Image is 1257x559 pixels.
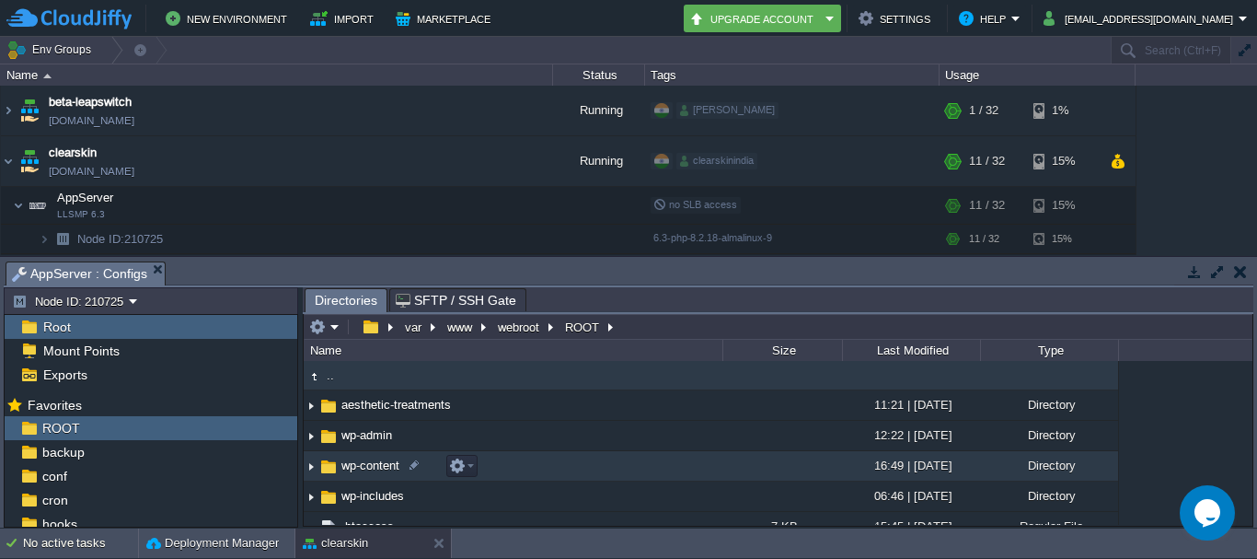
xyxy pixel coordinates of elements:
[724,340,842,361] div: Size
[49,162,134,181] a: [DOMAIN_NAME]
[1033,187,1093,224] div: 15%
[959,7,1011,29] button: Help
[318,487,339,507] img: AMDAwAAAACH5BAEAAAAALAAAAAABAAEAAAICRAEAOw==
[676,102,778,119] div: [PERSON_NAME]
[980,451,1118,480] div: Directory
[304,483,318,511] img: AMDAwAAAACH5BAEAAAAALAAAAAABAAEAAAICRAEAOw==
[495,319,544,335] button: webroot
[318,426,339,447] img: AMDAwAAAACH5BAEAAAAALAAAAAABAAEAAAICRAEAOw==
[722,512,842,541] div: 7 KB
[40,343,122,359] a: Mount Points
[339,488,407,504] a: wp-includes
[444,319,477,335] button: www
[39,468,70,484] a: conf
[17,86,42,135] img: AMDAwAAAACH5BAEAAAAALAAAAAABAAEAAAICRAEAOw==
[315,289,377,312] span: Directories
[17,136,42,186] img: AMDAwAAAACH5BAEAAAAALAAAAAABAAEAAAICRAEAOw==
[12,293,129,309] button: Node ID: 210725
[24,398,85,413] a: Favorites
[982,340,1118,361] div: Type
[980,421,1118,449] div: Directory
[39,444,87,460] a: backup
[980,390,1118,419] div: Directory
[43,74,52,78] img: AMDAwAAAACH5BAEAAAAALAAAAAABAAEAAAICRAEAOw==
[25,187,51,224] img: AMDAwAAAACH5BAEAAAAALAAAAAABAAEAAAICRAEAOw==
[339,518,397,534] a: .htaccess
[1,136,16,186] img: AMDAwAAAACH5BAEAAAAALAAAAAABAAEAAAICRAEAOw==
[306,340,722,361] div: Name
[842,482,980,510] div: 06:46 | [DATE]
[13,187,24,224] img: AMDAwAAAACH5BAEAAAAALAAAAAABAAEAAAICRAEAOw==
[969,86,998,135] div: 1 / 32
[304,452,318,481] img: AMDAwAAAACH5BAEAAAAALAAAAAABAAEAAAICRAEAOw==
[39,420,83,437] a: ROOT
[969,187,1005,224] div: 11 / 32
[304,422,318,450] img: AMDAwAAAACH5BAEAAAAALAAAAAABAAEAAAICRAEAOw==
[339,427,395,443] a: wp-admin
[842,421,980,449] div: 12:22 | [DATE]
[969,136,1005,186] div: 11 / 32
[77,232,124,246] span: Node ID:
[166,7,293,29] button: New Environment
[49,93,132,111] a: beta-leapswitch
[75,231,166,247] a: Node ID:210725
[2,64,552,86] div: Name
[553,86,645,135] div: Running
[49,111,134,130] a: [DOMAIN_NAME]
[6,7,132,30] img: CloudJiffy
[940,64,1135,86] div: Usage
[844,340,980,361] div: Last Modified
[553,136,645,186] div: Running
[1180,485,1239,541] iframe: chat widget
[980,482,1118,510] div: Directory
[339,397,454,413] a: aesthetic-treatments
[50,225,75,253] img: AMDAwAAAACH5BAEAAAAALAAAAAABAAEAAAICRAEAOw==
[40,367,90,383] a: Exports
[318,457,339,477] img: AMDAwAAAACH5BAEAAAAALAAAAAABAAEAAAICRAEAOw==
[842,512,980,541] div: 15:45 | [DATE]
[339,458,402,473] a: wp-content
[396,7,496,29] button: Marketplace
[1033,136,1093,186] div: 15%
[23,529,138,558] div: No active tasks
[146,534,279,553] button: Deployment Manager
[39,254,50,283] img: AMDAwAAAACH5BAEAAAAALAAAAAABAAEAAAICRAEAOw==
[562,319,604,335] button: ROOT
[57,209,105,220] span: LLSMP 6.3
[646,64,939,86] div: Tags
[554,64,644,86] div: Status
[49,144,97,162] a: clearskin
[75,231,166,247] span: 210725
[859,7,936,29] button: Settings
[653,232,772,243] span: 6.3-php-8.2.18-almalinux-9
[39,516,80,532] a: hooks
[39,492,71,508] a: cron
[50,254,75,283] img: AMDAwAAAACH5BAEAAAAALAAAAAABAAEAAAICRAEAOw==
[55,190,116,205] span: AppServer
[980,512,1118,541] div: Regular File
[653,199,737,210] span: no SLB access
[1033,225,1093,253] div: 15%
[318,396,339,416] img: AMDAwAAAACH5BAEAAAAALAAAAAABAAEAAAICRAEAOw==
[1044,7,1239,29] button: [EMAIL_ADDRESS][DOMAIN_NAME]
[303,534,368,553] button: clearskin
[842,451,980,480] div: 16:49 | [DATE]
[324,367,337,383] a: ..
[396,289,516,311] span: SFTP / SSH Gate
[676,153,757,169] div: clearskinindia
[40,319,74,335] a: Root
[39,225,50,253] img: AMDAwAAAACH5BAEAAAAALAAAAAABAAEAAAICRAEAOw==
[402,319,426,335] button: var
